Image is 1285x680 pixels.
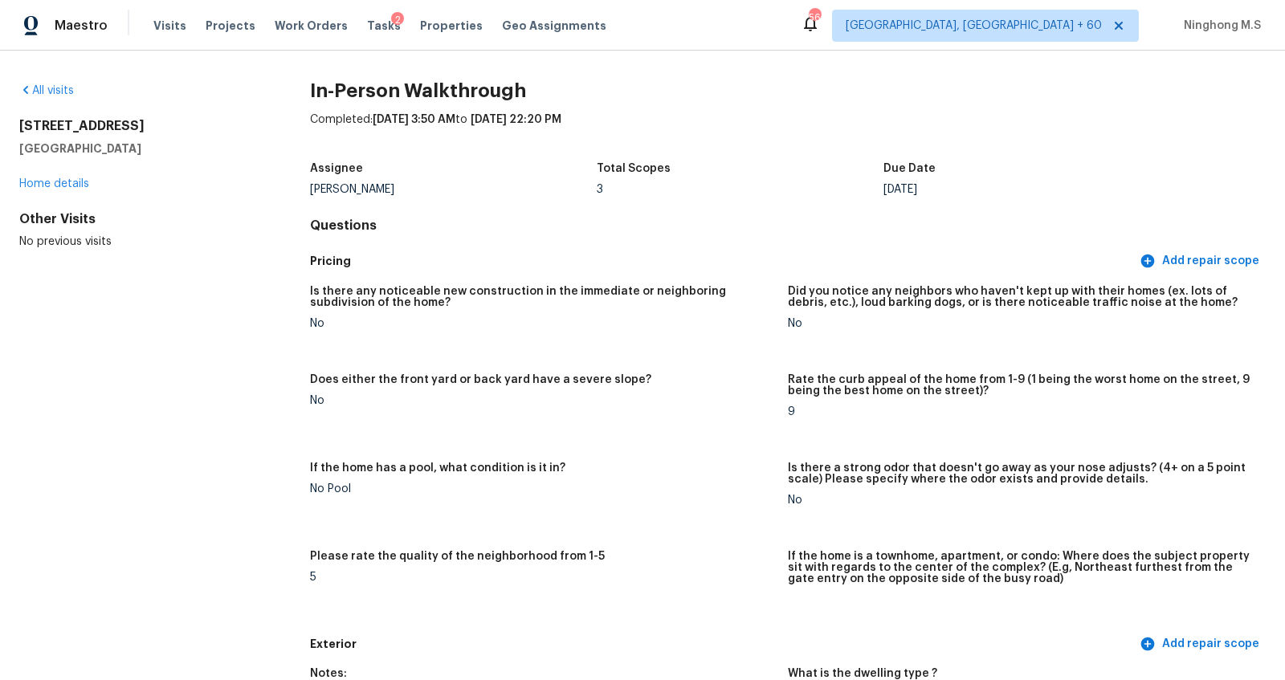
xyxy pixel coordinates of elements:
[19,118,259,134] h2: [STREET_ADDRESS]
[19,140,259,157] h5: [GEOGRAPHIC_DATA]
[310,184,597,195] div: [PERSON_NAME]
[275,18,348,34] span: Work Orders
[1177,18,1261,34] span: Ninghong M.S
[310,218,1266,234] h4: Questions
[373,114,455,125] span: [DATE] 3:50 AM
[310,668,347,679] h5: Notes:
[788,495,1253,506] div: No
[597,163,671,174] h5: Total Scopes
[788,374,1253,397] h5: Rate the curb appeal of the home from 1-9 (1 being the worst home on the street, 9 being the best...
[788,318,1253,329] div: No
[367,20,401,31] span: Tasks
[19,211,259,227] div: Other Visits
[310,112,1266,153] div: Completed: to
[788,286,1253,308] h5: Did you notice any neighbors who haven't kept up with their homes (ex. lots of debris, etc.), lou...
[310,636,1136,653] h5: Exterior
[19,85,74,96] a: All visits
[597,184,883,195] div: 3
[206,18,255,34] span: Projects
[788,406,1253,417] div: 9
[883,184,1170,195] div: [DATE]
[1143,634,1259,654] span: Add repair scope
[788,551,1253,584] h5: If the home is a townhome, apartment, or condo: Where does the subject property sit with regards ...
[19,236,112,247] span: No previous visits
[310,318,775,329] div: No
[310,551,605,562] h5: Please rate the quality of the neighborhood from 1-5
[310,462,565,474] h5: If the home has a pool, what condition is it in?
[55,18,108,34] span: Maestro
[310,483,775,495] div: No Pool
[19,178,89,189] a: Home details
[471,114,561,125] span: [DATE] 22:20 PM
[788,668,937,679] h5: What is the dwelling type ?
[310,163,363,174] h5: Assignee
[153,18,186,34] span: Visits
[310,253,1136,270] h5: Pricing
[310,286,775,308] h5: Is there any noticeable new construction in the immediate or neighboring subdivision of the home?
[310,374,651,385] h5: Does either the front yard or back yard have a severe slope?
[1136,629,1266,659] button: Add repair scope
[1143,251,1259,271] span: Add repair scope
[310,572,775,583] div: 5
[1136,246,1266,276] button: Add repair scope
[846,18,1102,34] span: [GEOGRAPHIC_DATA], [GEOGRAPHIC_DATA] + 60
[310,83,1266,99] h2: In-Person Walkthrough
[788,462,1253,485] h5: Is there a strong odor that doesn't go away as your nose adjusts? (4+ on a 5 point scale) Please ...
[502,18,606,34] span: Geo Assignments
[310,395,775,406] div: No
[391,12,404,28] div: 2
[883,163,936,174] h5: Due Date
[809,10,820,26] div: 565
[420,18,483,34] span: Properties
